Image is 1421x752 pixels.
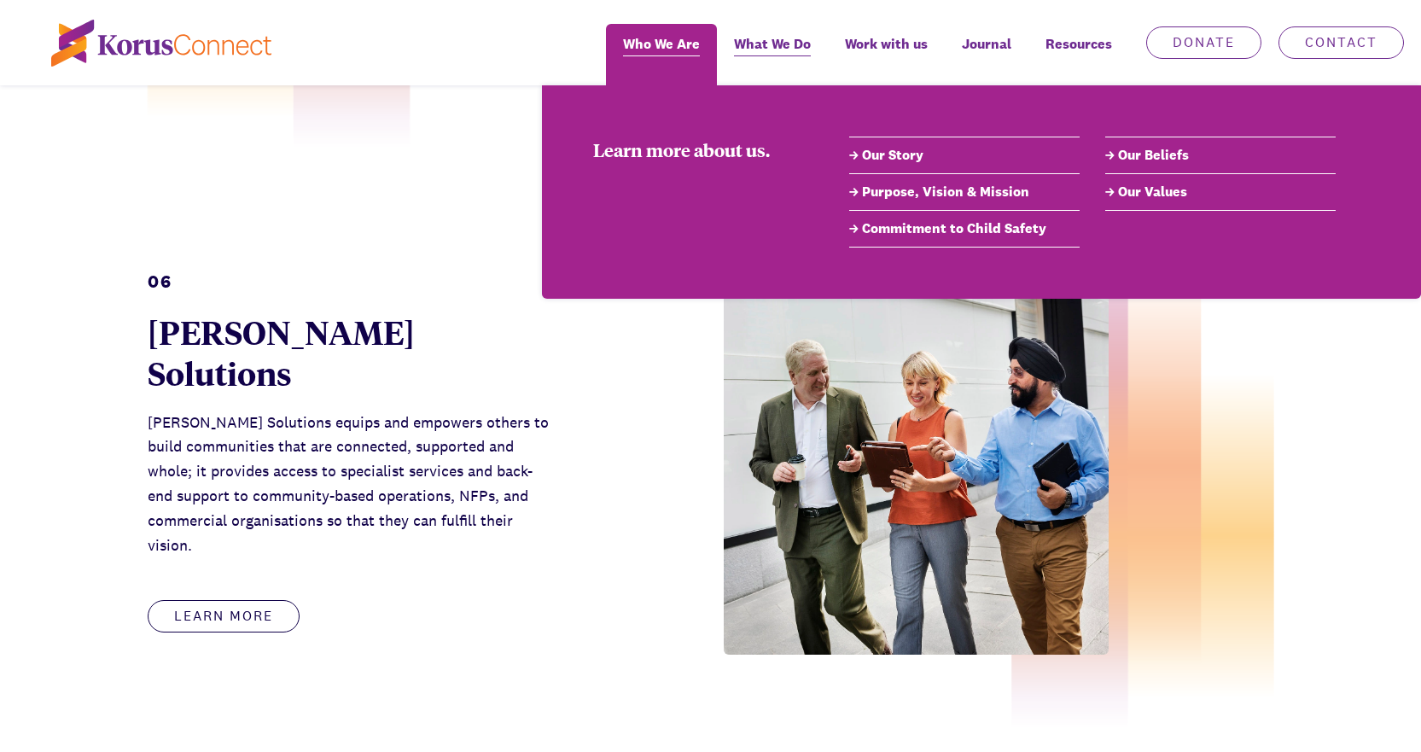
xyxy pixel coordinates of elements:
[717,24,828,85] a: What We Do
[849,182,1080,202] a: Purpose, Vision & Mission
[1105,145,1336,166] a: Our Beliefs
[51,20,271,67] img: korus-connect%2Fc5177985-88d5-491d-9cd7-4a1febad1357_logo.svg
[148,600,300,632] a: Learn more
[1278,26,1404,59] a: Contact
[734,32,811,56] span: What We Do
[623,32,700,56] span: Who We Are
[606,24,717,85] a: Who We Are
[849,145,1080,166] a: Our Story
[828,24,945,85] a: Work with us
[849,219,1080,239] a: Commitment to Child Safety
[962,32,1011,56] span: Journal
[945,24,1028,85] a: Journal
[1105,182,1336,202] a: Our Values
[1146,26,1261,59] a: Donate
[148,312,554,393] div: [PERSON_NAME] Solutions
[148,269,554,294] div: 06
[148,411,554,558] p: [PERSON_NAME] Solutions equips and empowers others to build communities that are connected, suppo...
[593,137,798,162] div: Learn more about us.
[845,32,928,56] span: Work with us
[1028,24,1129,85] div: Resources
